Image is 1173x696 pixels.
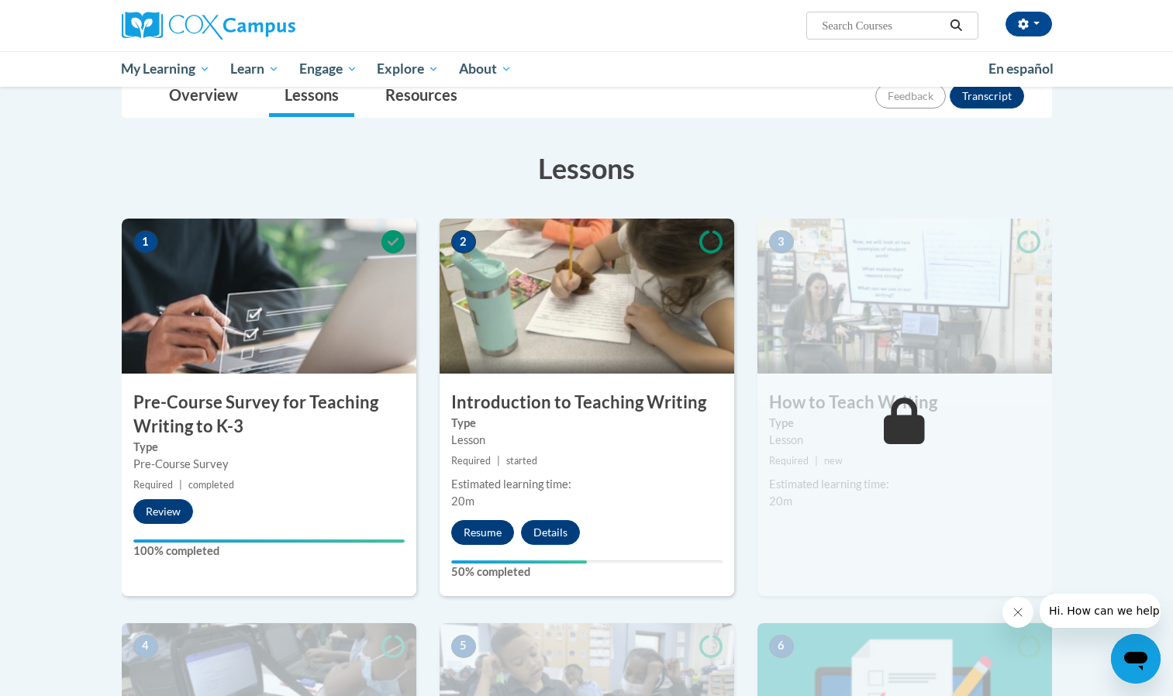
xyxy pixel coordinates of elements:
span: 3 [769,230,794,253]
span: 5 [451,635,476,658]
label: 50% completed [451,563,723,581]
label: Type [133,439,405,456]
label: Type [769,415,1040,432]
span: 2 [451,230,476,253]
button: Resume [451,520,514,545]
label: Type [451,415,723,432]
div: Your progress [451,560,587,563]
span: | [497,455,500,467]
span: 1 [133,230,158,253]
button: Feedback [875,84,946,109]
div: Lesson [451,432,723,449]
a: Overview [154,76,254,117]
div: Estimated learning time: [769,476,1040,493]
span: En español [988,60,1054,77]
span: started [506,455,537,467]
span: 20m [451,494,474,508]
h3: How to Teach Writing [757,391,1052,415]
a: Lessons [269,76,354,117]
a: Explore [367,51,449,87]
input: Search Courses [820,16,944,35]
span: About [459,60,512,78]
span: Required [451,455,491,467]
a: About [449,51,522,87]
span: 6 [769,635,794,658]
span: 20m [769,494,792,508]
h3: Lessons [122,149,1052,188]
span: Learn [230,60,279,78]
span: Required [769,455,809,467]
a: Engage [289,51,367,87]
button: Details [521,520,580,545]
span: | [179,479,182,491]
div: Lesson [769,432,1040,449]
div: Estimated learning time: [451,476,723,493]
img: Cox Campus [122,12,295,40]
span: Engage [299,60,357,78]
label: 100% completed [133,543,405,560]
span: new [824,455,843,467]
div: Pre-Course Survey [133,456,405,473]
a: Learn [220,51,289,87]
h3: Pre-Course Survey for Teaching Writing to K-3 [122,391,416,439]
span: 4 [133,635,158,658]
img: Course Image [757,219,1052,374]
span: My Learning [121,60,210,78]
button: Transcript [950,84,1024,109]
iframe: Message from company [1040,594,1161,628]
a: En español [978,53,1064,85]
div: Main menu [98,51,1075,87]
span: Required [133,479,173,491]
a: Cox Campus [122,12,416,40]
span: Hi. How can we help? [9,11,126,23]
a: Resources [370,76,473,117]
span: | [815,455,818,467]
img: Course Image [440,219,734,374]
img: Course Image [122,219,416,374]
iframe: Button to launch messaging window [1111,634,1161,684]
div: Your progress [133,539,405,543]
span: Explore [377,60,439,78]
button: Search [944,16,968,35]
h3: Introduction to Teaching Writing [440,391,734,415]
iframe: Close message [1002,597,1033,628]
button: Account Settings [1006,12,1052,36]
a: My Learning [112,51,221,87]
button: Review [133,499,193,524]
span: completed [188,479,234,491]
